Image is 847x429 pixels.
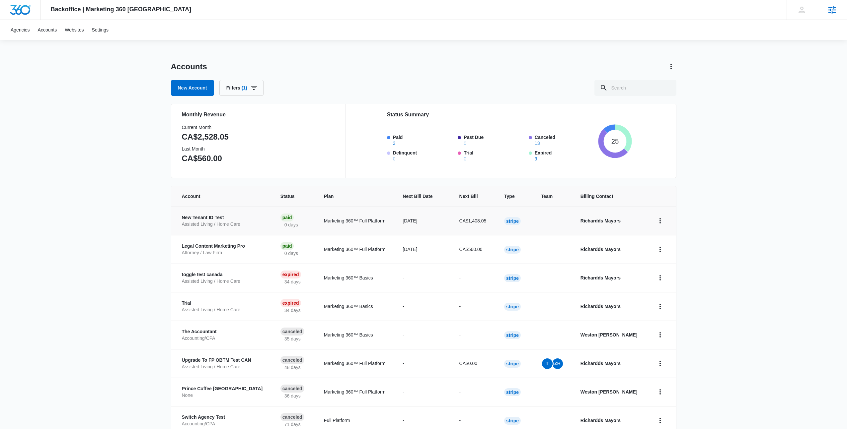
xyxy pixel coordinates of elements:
[182,193,255,200] span: Account
[611,138,619,145] tspan: 25
[280,421,305,428] p: 71 days
[451,207,496,235] td: CA$1,408.05
[395,292,451,321] td: -
[580,332,638,337] strong: Weston [PERSON_NAME]
[182,272,265,284] a: toggle test canadaAssisted Living / Home Care
[280,242,294,250] div: Paid
[542,358,553,369] span: t
[580,304,621,309] strong: Richardds Mayors
[182,250,265,256] p: Attorney / Law Firm
[504,246,521,254] div: Stripe
[182,300,265,313] a: TrialAssisted Living / Home Care
[395,378,451,406] td: -
[324,217,387,224] p: Marketing 360™ Full Platform
[182,243,265,250] p: Legal Content Marketing Pro
[324,275,387,281] p: Marketing 360™ Basics
[535,134,596,146] label: Canceled
[504,417,521,425] div: Stripe
[182,307,265,313] p: Assisted Living / Home Care
[324,389,387,396] p: Marketing 360™ Full Platform
[655,273,665,283] button: home
[182,272,265,278] p: toggle test canada
[655,358,665,369] button: home
[280,271,301,278] div: Expired
[324,332,387,338] p: Marketing 360™ Basics
[280,299,301,307] div: Expired
[182,421,265,427] p: Accounting/CPA
[280,385,304,393] div: Canceled
[51,6,191,13] span: Backoffice | Marketing 360 [GEOGRAPHIC_DATA]
[395,349,451,378] td: -
[7,20,34,40] a: Agencies
[395,207,451,235] td: [DATE]
[552,358,563,369] span: ZH
[504,360,521,368] div: Stripe
[504,388,521,396] div: Stripe
[504,274,521,282] div: Stripe
[655,301,665,312] button: home
[324,303,387,310] p: Marketing 360™ Basics
[182,111,338,119] h2: Monthly Revenue
[182,414,265,427] a: Switch Agency TestAccounting/CPA
[387,111,632,119] h2: Status Summary
[451,378,496,406] td: -
[451,292,496,321] td: -
[580,361,621,366] strong: Richardds Mayors
[280,221,302,228] p: 0 days
[88,20,113,40] a: Settings
[594,80,676,96] input: Search
[242,86,247,90] span: (1)
[182,414,265,421] p: Switch Agency Test
[182,214,265,221] p: New Tenant ID Test
[655,415,665,426] button: home
[182,124,229,131] h3: Current Month
[182,357,265,364] p: Upgrade To FP OBTM Test CAN
[541,193,555,200] span: Team
[395,264,451,292] td: -
[182,214,265,227] a: New Tenant ID TestAssisted Living / Home Care
[280,307,305,314] p: 34 days
[504,193,515,200] span: Type
[182,300,265,307] p: Trial
[451,264,496,292] td: -
[280,393,305,399] p: 36 days
[655,387,665,397] button: home
[182,392,265,399] p: None
[182,329,265,335] p: The Accountant
[280,214,294,221] div: Paid
[324,417,387,424] p: Full Platform
[464,150,525,161] label: Trial
[451,235,496,264] td: CA$560.00
[504,303,521,311] div: Stripe
[504,217,521,225] div: Stripe
[580,193,639,200] span: Billing Contact
[182,386,265,398] a: Prince Coffee [GEOGRAPHIC_DATA]None
[182,357,265,370] a: Upgrade To FP OBTM Test CANAssisted Living / Home Care
[182,221,265,228] p: Assisted Living / Home Care
[182,131,229,143] p: CA$2,528.05
[324,360,387,367] p: Marketing 360™ Full Platform
[182,146,229,153] h3: Last Month
[666,61,676,72] button: Actions
[219,80,264,96] button: Filters(1)
[580,247,621,252] strong: Richardds Mayors
[324,246,387,253] p: Marketing 360™ Full Platform
[171,80,214,96] a: New Account
[655,244,665,255] button: home
[395,321,451,349] td: -
[464,134,525,146] label: Past Due
[182,153,229,164] p: CA$560.00
[280,413,304,421] div: Canceled
[280,328,304,336] div: Canceled
[280,278,305,285] p: 34 days
[451,349,496,378] td: CA$0.00
[580,275,621,280] strong: Richardds Mayors
[61,20,88,40] a: Websites
[535,150,596,161] label: Expired
[535,156,537,161] button: Expired
[580,389,638,395] strong: Weston [PERSON_NAME]
[403,193,433,200] span: Next Bill Date
[280,356,304,364] div: Canceled
[504,331,521,339] div: Stripe
[393,134,454,146] label: Paid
